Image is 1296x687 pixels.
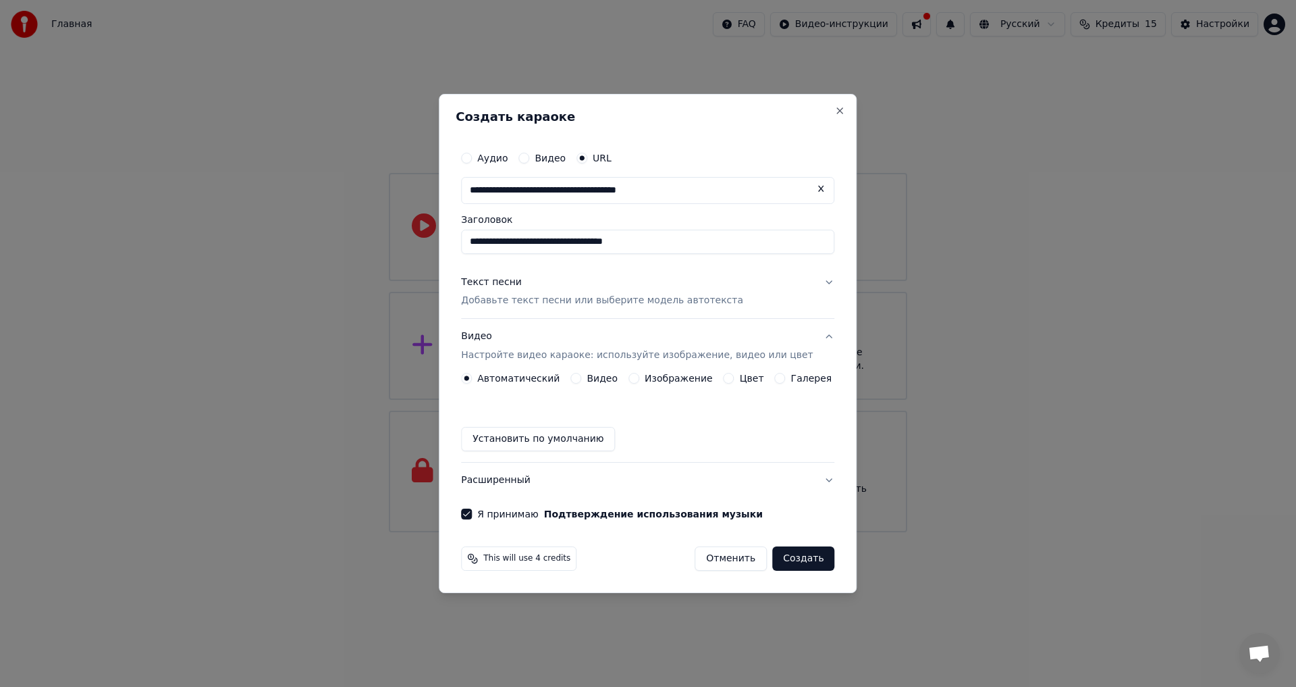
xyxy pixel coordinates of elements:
button: Текст песниДобавьте текст песни или выберите модель автотекста [461,265,834,319]
label: Галерея [791,374,832,383]
h2: Создать караоке [456,111,840,123]
label: Видео [587,374,618,383]
label: Я принимаю [477,509,763,519]
button: Отменить [695,546,767,571]
div: Текст песни [461,276,522,289]
label: URL [593,153,612,163]
div: Видео [461,330,813,363]
label: Заголовок [461,215,834,224]
button: Создать [772,546,834,571]
button: ВидеоНастройте видео караоке: используйте изображение, видео или цвет [461,320,834,374]
button: Установить по умолчанию [461,427,615,451]
label: Автоматический [477,374,560,383]
button: Я принимаю [544,509,763,519]
span: This will use 4 credits [483,553,570,564]
p: Добавьте текст песни или выберите модель автотекста [461,295,743,308]
label: Видео [535,153,566,163]
label: Аудио [477,153,508,163]
p: Настройте видео караоке: используйте изображение, видео или цвет [461,349,813,362]
div: ВидеоНастройте видео караоке: используйте изображение, видео или цвет [461,373,834,462]
button: Расширенный [461,463,834,498]
label: Изображение [645,374,713,383]
label: Цвет [740,374,764,383]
